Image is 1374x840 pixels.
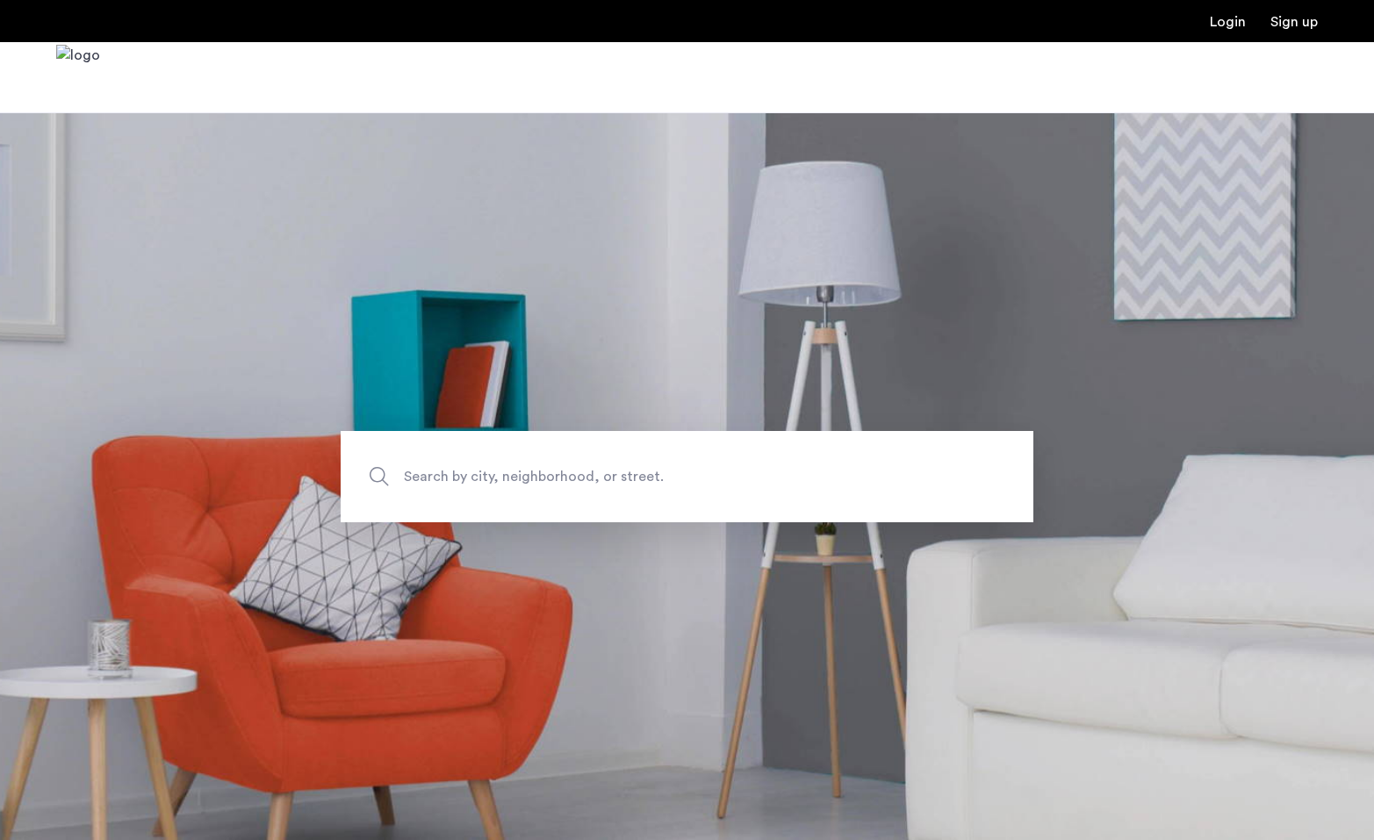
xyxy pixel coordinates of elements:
input: Apartment Search [341,431,1033,522]
a: Cazamio Logo [56,45,100,111]
a: Registration [1270,15,1318,29]
span: Search by city, neighborhood, or street. [404,464,888,488]
a: Login [1210,15,1246,29]
img: logo [56,45,100,111]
